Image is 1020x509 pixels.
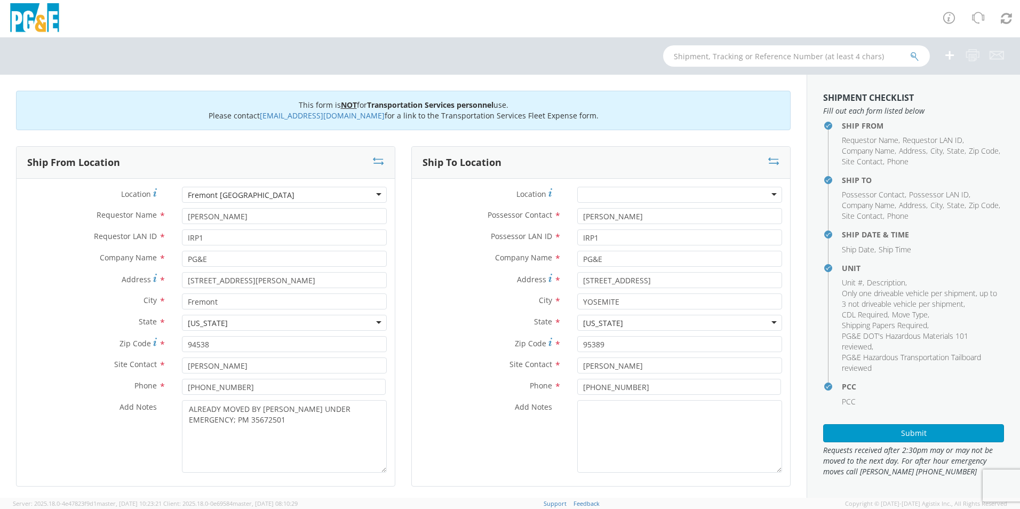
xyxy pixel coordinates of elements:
li: , [842,200,896,211]
h4: Ship From [842,122,1004,130]
b: Transportation Services personnel [367,100,493,110]
span: Address [122,274,151,284]
span: Copyright © [DATE]-[DATE] Agistix Inc., All Rights Reserved [845,499,1007,508]
span: Address [899,146,926,156]
h4: Ship To [842,176,1004,184]
span: Add Notes [515,402,552,412]
span: Zip Code [969,146,999,156]
li: , [947,146,966,156]
span: Requests received after 2:30pm may or may not be moved to the next day. For after hour emergency ... [823,445,1004,477]
strong: Shipment Checklist [823,92,914,104]
span: CDL Required [842,309,888,320]
span: PG&E DOT's Hazardous Materials 101 reviewed [842,331,968,352]
span: Zip Code [969,200,999,210]
span: Possessor LAN ID [491,231,552,241]
li: , [842,288,1001,309]
li: , [969,146,1000,156]
li: , [842,146,896,156]
span: Site Contact [114,359,157,369]
span: State [947,146,965,156]
span: Move Type [892,309,928,320]
span: master, [DATE] 08:10:29 [233,499,298,507]
span: Ship Date [842,244,874,254]
span: Company Name [100,252,157,263]
div: This form is for use. Please contact for a link to the Transportation Services Fleet Expense form. [16,91,791,130]
h4: Unit [842,264,1004,272]
span: PCC [842,396,856,407]
li: , [842,320,929,331]
div: [US_STATE] [188,318,228,329]
span: Company Name [842,146,895,156]
span: City [930,200,943,210]
span: Location [121,189,151,199]
li: , [930,146,944,156]
span: PG&E Hazardous Transportation Tailboard reviewed [842,352,981,373]
li: , [842,156,884,167]
li: , [842,277,864,288]
span: Company Name [842,200,895,210]
div: [US_STATE] [583,318,623,329]
span: State [139,316,157,327]
li: , [867,277,907,288]
span: Company Name [495,252,552,263]
span: master, [DATE] 10:23:21 [97,499,162,507]
span: State [947,200,965,210]
span: Phone [887,211,909,221]
span: Description [867,277,905,288]
span: Site Contact [842,156,883,166]
span: Phone [887,156,909,166]
li: , [969,200,1000,211]
h4: PCC [842,383,1004,391]
u: NOT [341,100,357,110]
li: , [899,146,928,156]
li: , [842,309,889,320]
span: City [144,295,157,305]
li: , [842,189,906,200]
span: Requestor Name [842,135,898,145]
span: Fill out each form listed below [823,106,1004,116]
button: Submit [823,424,1004,442]
a: Feedback [573,499,600,507]
li: , [842,331,1001,352]
span: Server: 2025.18.0-4e47823f9d1 [13,499,162,507]
h4: Ship Date & Time [842,230,1004,238]
h3: Ship To Location [423,157,501,168]
div: Fremont [GEOGRAPHIC_DATA] [188,190,294,201]
span: Ship Time [879,244,911,254]
span: Only one driveable vehicle per shipment, up to 3 not driveable vehicle per shipment [842,288,997,309]
span: Client: 2025.18.0-0e69584 [163,499,298,507]
span: State [534,316,552,327]
span: Zip Code [515,338,546,348]
span: City [539,295,552,305]
input: Shipment, Tracking or Reference Number (at least 4 chars) [663,45,930,67]
li: , [842,135,900,146]
span: Address [517,274,546,284]
span: Requestor LAN ID [94,231,157,241]
span: Possessor Contact [842,189,905,200]
li: , [947,200,966,211]
li: , [909,189,970,200]
li: , [930,200,944,211]
span: Phone [530,380,552,391]
li: , [903,135,964,146]
span: Site Contact [509,359,552,369]
img: pge-logo-06675f144f4cfa6a6814.png [8,3,61,35]
a: Support [544,499,567,507]
span: Requestor LAN ID [903,135,962,145]
span: Requestor Name [97,210,157,220]
a: [EMAIL_ADDRESS][DOMAIN_NAME] [260,110,385,121]
span: Unit # [842,277,863,288]
span: Location [516,189,546,199]
li: , [899,200,928,211]
span: Possessor LAN ID [909,189,969,200]
span: Shipping Papers Required [842,320,927,330]
span: Add Notes [119,402,157,412]
li: , [892,309,929,320]
li: , [842,211,884,221]
span: Zip Code [119,338,151,348]
span: Site Contact [842,211,883,221]
span: City [930,146,943,156]
span: Phone [134,380,157,391]
span: Possessor Contact [488,210,552,220]
h3: Ship From Location [27,157,120,168]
